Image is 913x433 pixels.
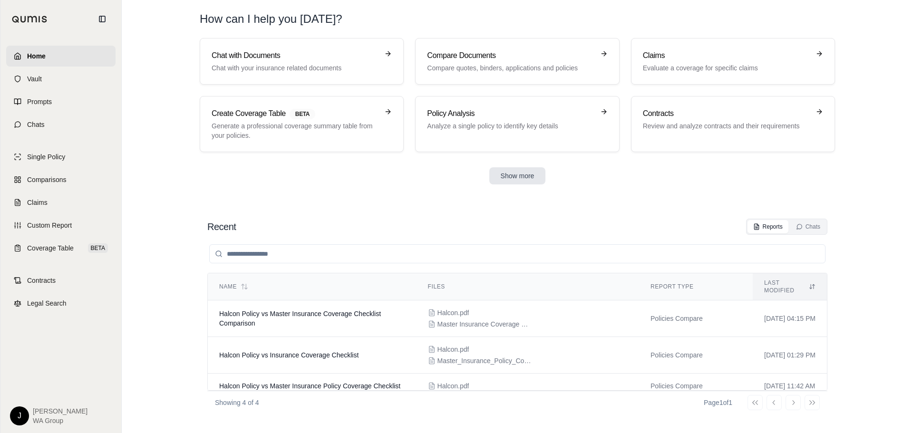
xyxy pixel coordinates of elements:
[88,243,108,253] span: BETA
[631,96,835,152] a: ContractsReview and analyze contracts and their requirements
[200,11,835,27] h1: How can I help you [DATE]?
[417,273,639,300] th: Files
[207,220,236,233] h2: Recent
[27,120,45,129] span: Chats
[27,97,52,106] span: Prompts
[212,121,379,140] p: Generate a professional coverage summary table from your policies.
[212,108,379,119] h3: Create Coverage Table
[27,298,67,308] span: Legal Search
[748,220,788,233] button: Reports
[27,74,42,84] span: Vault
[437,345,469,354] span: Halcon.pdf
[215,398,259,407] p: Showing 4 of 4
[6,114,116,135] a: Chats
[12,16,48,23] img: Qumis Logo
[427,50,594,61] h3: Compare Documents
[27,152,65,162] span: Single Policy
[219,351,359,359] span: Halcon Policy vs Insurance Coverage Checklist
[437,381,469,391] span: Halcon.pdf
[33,416,87,425] span: WA Group
[415,96,619,152] a: Policy AnalysisAnalyze a single policy to identify key details
[200,96,404,152] a: Create Coverage TableBETAGenerate a professional coverage summary table from your policies.
[643,121,810,131] p: Review and analyze contracts and their requirements
[639,374,753,399] td: Policies Compare
[643,108,810,119] h3: Contracts
[6,169,116,190] a: Comparisons
[704,398,732,407] div: Page 1 of 1
[6,68,116,89] a: Vault
[489,167,546,184] button: Show more
[639,300,753,337] td: Policies Compare
[6,270,116,291] a: Contracts
[796,223,820,231] div: Chats
[6,293,116,314] a: Legal Search
[639,337,753,374] td: Policies Compare
[6,146,116,167] a: Single Policy
[200,38,404,85] a: Chat with DocumentsChat with your insurance related documents
[753,337,827,374] td: [DATE] 01:29 PM
[643,63,810,73] p: Evaluate a coverage for specific claims
[753,223,783,231] div: Reports
[219,382,400,390] span: Halcon Policy vs Master Insurance Policy Coverage Checklist
[6,238,116,259] a: Coverage TableBETA
[437,308,469,318] span: Halcon.pdf
[219,283,405,290] div: Name
[27,198,48,207] span: Claims
[27,243,74,253] span: Coverage Table
[6,91,116,112] a: Prompts
[33,406,87,416] span: [PERSON_NAME]
[437,319,533,329] span: Master Insurance Coverage Checklist.pdf
[427,63,594,73] p: Compare quotes, binders, applications and policies
[27,175,66,184] span: Comparisons
[219,310,381,327] span: Halcon Policy vs Master Insurance Coverage Checklist Comparison
[437,356,533,366] span: Master_Insurance_Policy_Coverage_Checklist.pdf
[790,220,826,233] button: Chats
[27,276,56,285] span: Contracts
[631,38,835,85] a: ClaimsEvaluate a coverage for specific claims
[10,406,29,425] div: J
[643,50,810,61] h3: Claims
[753,300,827,337] td: [DATE] 04:15 PM
[753,374,827,399] td: [DATE] 11:42 AM
[212,50,379,61] h3: Chat with Documents
[27,51,46,61] span: Home
[639,273,753,300] th: Report Type
[290,109,315,119] span: BETA
[6,192,116,213] a: Claims
[427,108,594,119] h3: Policy Analysis
[6,215,116,236] a: Custom Report
[6,46,116,67] a: Home
[27,221,72,230] span: Custom Report
[415,38,619,85] a: Compare DocumentsCompare quotes, binders, applications and policies
[427,121,594,131] p: Analyze a single policy to identify key details
[95,11,110,27] button: Collapse sidebar
[212,63,379,73] p: Chat with your insurance related documents
[764,279,816,294] div: Last modified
